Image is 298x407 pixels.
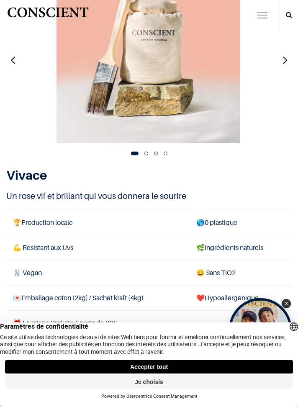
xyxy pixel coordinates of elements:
[6,210,190,235] td: Production locale
[13,294,21,302] span: 💌
[13,319,117,327] font: 🎁 Livraison Gratuite à partir de 90€
[190,260,292,285] td: ans TiO2
[13,218,21,227] span: 🏆
[6,4,90,26] img: Conscient
[13,243,73,252] span: 💪 Résistant aux Uvs
[196,243,205,252] span: 🌿
[7,7,32,32] button: Open chat widget
[190,210,292,235] td: 0 plastique
[190,235,292,260] td: Ingrédients naturels
[229,298,292,361] div: Open Tolstoy
[6,167,249,183] h1: Vivace
[6,190,292,202] h4: Un rose vif et brillant qui vous donnera le sourire
[6,4,90,26] a: Logo of Conscient
[196,218,205,227] span: 🌎
[229,298,292,361] div: Tolstoy bubble widget
[13,268,42,277] span: 🐰 Vegan
[229,298,292,361] div: Open Tolstoy widget
[6,286,190,311] td: Emballage coton (2kg) / Sachet kraft (4kg)
[196,268,210,277] span: 😄 S
[282,299,291,308] div: Close Tolstoy widget
[190,286,292,311] td: ❤️Hypoallergénique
